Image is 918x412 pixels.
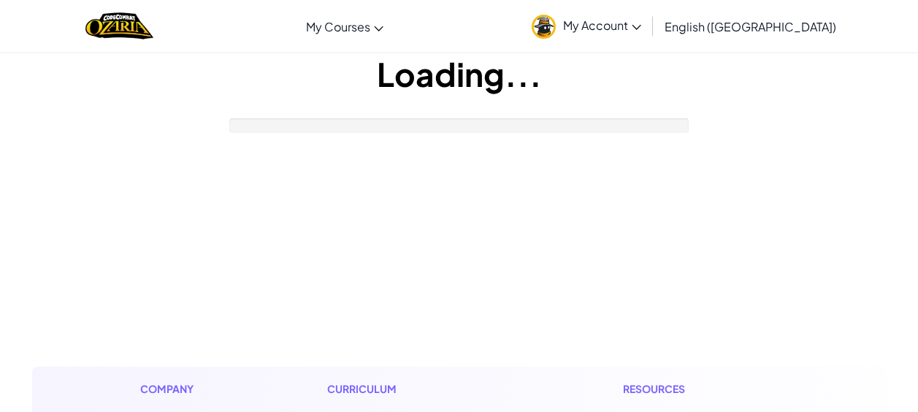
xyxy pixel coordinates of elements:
[524,3,649,49] a: My Account
[299,7,391,46] a: My Courses
[306,19,370,34] span: My Courses
[665,19,836,34] span: English ([GEOGRAPHIC_DATA])
[85,11,153,41] a: Ozaria by CodeCombat logo
[327,381,504,397] h1: Curriculum
[657,7,844,46] a: English ([GEOGRAPHIC_DATA])
[532,15,556,39] img: avatar
[140,381,208,397] h1: Company
[563,18,641,33] span: My Account
[85,11,153,41] img: Home
[623,381,779,397] h1: Resources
